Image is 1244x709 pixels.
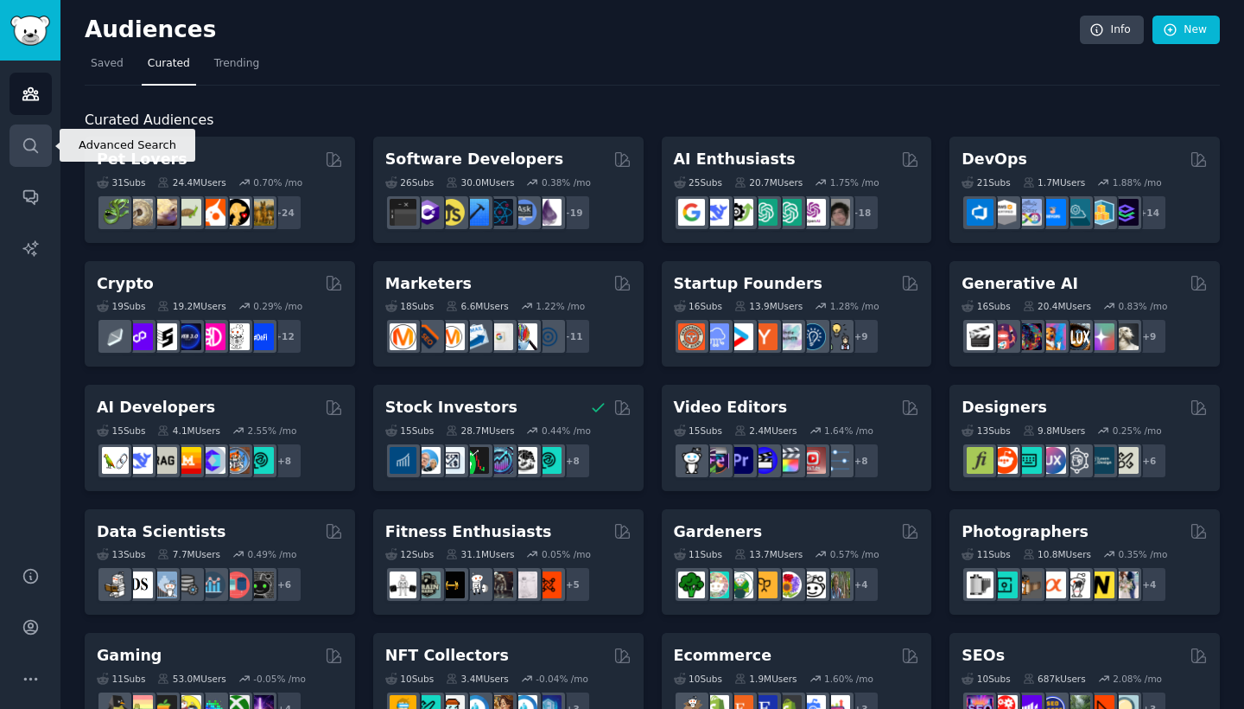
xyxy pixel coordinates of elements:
[390,323,416,350] img: content_marketing
[247,572,274,598] img: data
[799,572,826,598] img: UrbanGardening
[799,199,826,226] img: OpenAIDev
[385,300,434,312] div: 18 Sub s
[266,318,302,354] div: + 12
[542,176,591,188] div: 0.38 % /mo
[678,447,705,474] img: gopro
[414,572,441,598] img: GymMotivation
[727,199,753,226] img: AItoolsCatalog
[97,149,187,170] h2: Pet Lovers
[775,572,802,598] img: flowers
[446,176,514,188] div: 30.0M Users
[1080,16,1144,45] a: Info
[542,425,591,437] div: 0.44 % /mo
[175,572,201,598] img: dataengineering
[390,447,416,474] img: dividends
[702,323,729,350] img: SaaS
[674,300,722,312] div: 16 Sub s
[150,199,177,226] img: leopardgeckos
[1152,16,1220,45] a: New
[511,447,537,474] img: swingtrading
[542,548,591,560] div: 0.05 % /mo
[97,645,162,667] h2: Gaming
[126,323,153,350] img: 0xPolygon
[253,176,302,188] div: 0.70 % /mo
[385,645,509,667] h2: NFT Collectors
[126,447,153,474] img: DeepSeek
[775,447,802,474] img: finalcutpro
[1131,318,1167,354] div: + 9
[486,447,513,474] img: StocksAndTrading
[824,425,873,437] div: 1.64 % /mo
[486,199,513,226] img: reactnative
[91,56,124,72] span: Saved
[830,176,879,188] div: 1.75 % /mo
[674,149,796,170] h2: AI Enthusiasts
[1039,323,1066,350] img: sdforall
[97,673,145,685] div: 11 Sub s
[150,447,177,474] img: Rag
[1023,673,1086,685] div: 687k Users
[678,199,705,226] img: GoogleGeminiAI
[462,447,489,474] img: Trading
[438,572,465,598] img: workout
[555,566,591,603] div: + 5
[1113,425,1162,437] div: 0.25 % /mo
[674,521,763,543] h2: Gardeners
[385,273,472,295] h2: Marketers
[555,195,591,231] div: + 19
[727,447,753,474] img: premiere
[223,323,250,350] img: CryptoNews
[1113,176,1162,188] div: 1.88 % /mo
[102,323,129,350] img: ethfinance
[1131,195,1167,231] div: + 14
[150,572,177,598] img: statistics
[843,443,879,479] div: + 8
[438,447,465,474] img: Forex
[991,199,1018,226] img: AWS_Certified_Experts
[446,425,514,437] div: 28.7M Users
[97,300,145,312] div: 19 Sub s
[85,110,213,131] span: Curated Audiences
[438,199,465,226] img: learnjavascript
[511,323,537,350] img: MarketingResearch
[223,572,250,598] img: datasets
[1113,673,1162,685] div: 2.08 % /mo
[247,199,274,226] img: dogbreed
[967,199,993,226] img: azuredevops
[962,176,1010,188] div: 21 Sub s
[1063,447,1090,474] img: userexperience
[674,673,722,685] div: 10 Sub s
[150,323,177,350] img: ethstaker
[751,323,777,350] img: ycombinator
[1015,447,1042,474] img: UI_Design
[555,318,591,354] div: + 11
[962,397,1047,418] h2: Designers
[247,447,274,474] img: AIDevelopersSociety
[674,548,722,560] div: 11 Sub s
[962,548,1010,560] div: 11 Sub s
[385,149,563,170] h2: Software Developers
[390,572,416,598] img: GYM
[253,673,306,685] div: -0.05 % /mo
[414,323,441,350] img: bigseo
[385,425,434,437] div: 15 Sub s
[962,673,1010,685] div: 10 Sub s
[446,548,514,560] div: 31.1M Users
[102,199,129,226] img: herpetology
[967,447,993,474] img: typography
[555,443,591,479] div: + 8
[175,323,201,350] img: web3
[462,572,489,598] img: weightroom
[1039,199,1066,226] img: DevOpsLinks
[991,323,1018,350] img: dalle2
[535,447,562,474] img: technicalanalysis
[1039,572,1066,598] img: SonyAlpha
[385,521,552,543] h2: Fitness Enthusiasts
[823,199,850,226] img: ArtificalIntelligence
[1023,548,1091,560] div: 10.8M Users
[97,176,145,188] div: 31 Sub s
[1023,176,1086,188] div: 1.7M Users
[1015,323,1042,350] img: deepdream
[674,273,822,295] h2: Startup Founders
